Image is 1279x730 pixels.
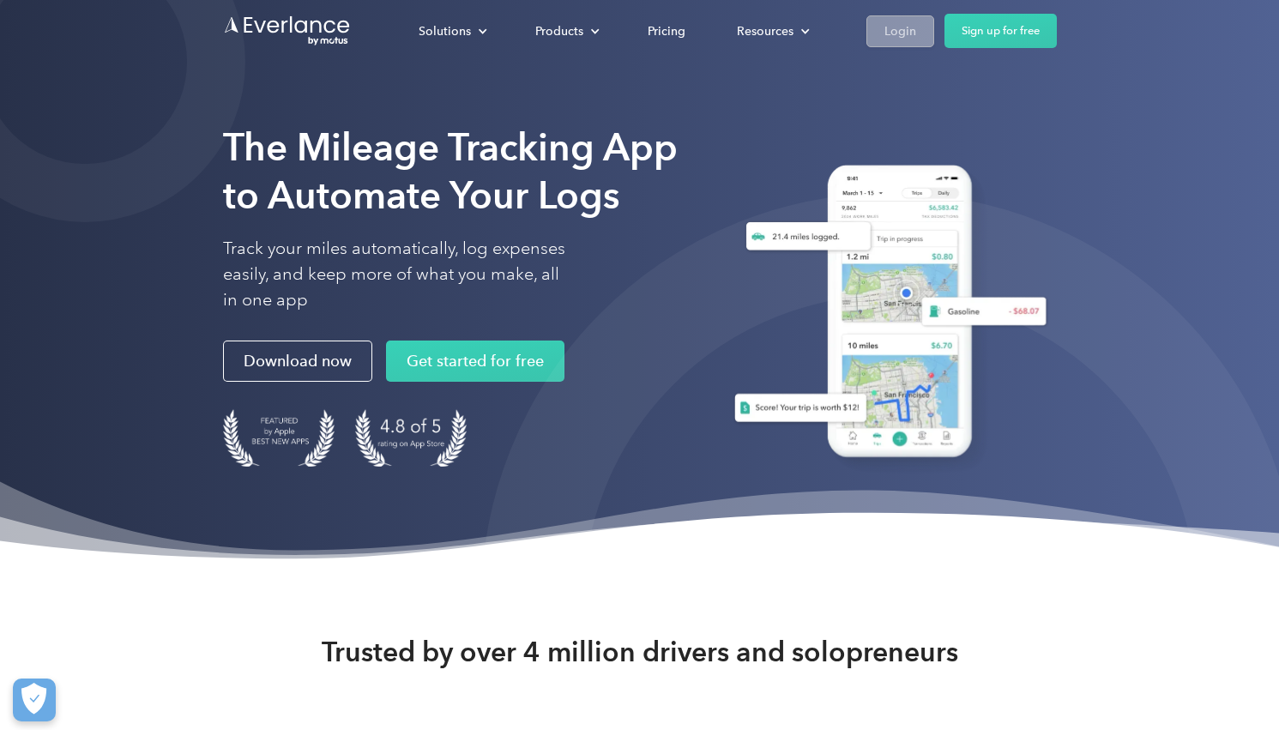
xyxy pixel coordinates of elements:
[355,409,467,467] img: 4.9 out of 5 stars on the app store
[322,635,958,669] strong: Trusted by over 4 million drivers and solopreneurs
[630,16,703,46] a: Pricing
[884,21,916,42] div: Login
[714,152,1057,477] img: Everlance, mileage tracker app, expense tracking app
[401,16,501,46] div: Solutions
[866,15,934,47] a: Login
[720,16,824,46] div: Resources
[223,15,352,47] a: Go to homepage
[223,341,372,382] a: Download now
[223,409,335,467] img: Badge for Featured by Apple Best New Apps
[648,21,685,42] div: Pricing
[419,21,471,42] div: Solutions
[535,21,583,42] div: Products
[386,341,564,382] a: Get started for free
[13,679,56,721] button: Cookies Settings
[223,124,678,218] strong: The Mileage Tracking App to Automate Your Logs
[518,16,613,46] div: Products
[944,14,1057,48] a: Sign up for free
[737,21,793,42] div: Resources
[223,236,566,313] p: Track your miles automatically, log expenses easily, and keep more of what you make, all in one app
